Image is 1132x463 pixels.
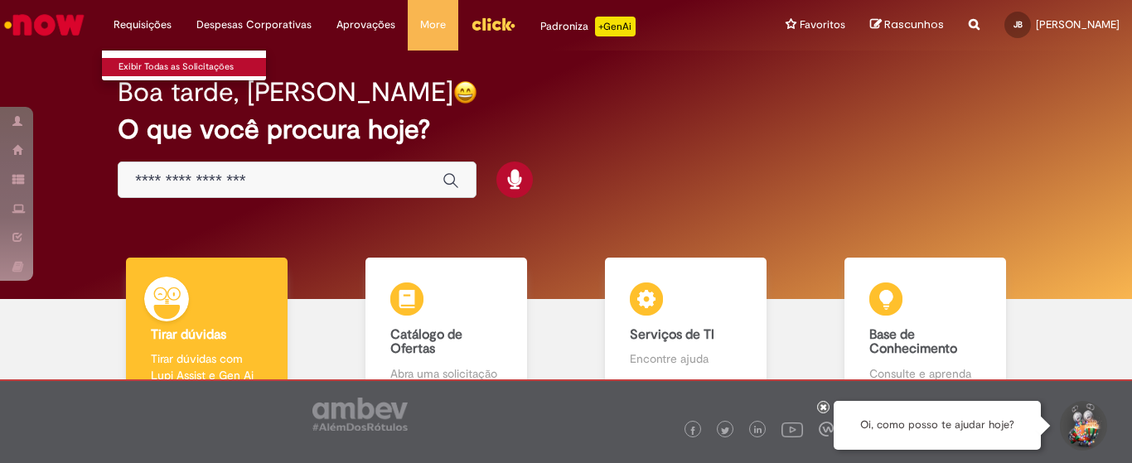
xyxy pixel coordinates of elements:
img: logo_footer_youtube.png [781,418,803,440]
h2: O que você procura hoje? [118,115,1014,144]
p: Abra uma solicitação [390,365,503,382]
p: Tirar dúvidas com Lupi Assist e Gen Ai [151,350,264,383]
div: Padroniza [540,17,636,36]
span: Aprovações [336,17,395,33]
span: More [420,17,446,33]
img: click_logo_yellow_360x200.png [471,12,515,36]
img: logo_footer_linkedin.png [754,426,762,436]
span: [PERSON_NAME] [1036,17,1120,31]
img: ServiceNow [2,8,87,41]
p: Consulte e aprenda [869,365,982,382]
span: JB [1013,19,1023,30]
p: +GenAi [595,17,636,36]
span: Favoritos [800,17,845,33]
b: Tirar dúvidas [151,326,226,343]
button: Iniciar Conversa de Suporte [1057,401,1107,451]
a: Catálogo de Ofertas Abra uma solicitação [327,258,566,401]
img: logo_footer_workplace.png [819,422,834,436]
span: Rascunhos [884,17,944,32]
a: Base de Conhecimento Consulte e aprenda [805,258,1045,401]
span: Despesas Corporativas [196,17,312,33]
b: Base de Conhecimento [869,326,957,358]
a: Exibir Todas as Solicitações [102,58,284,76]
h2: Boa tarde, [PERSON_NAME] [118,78,453,107]
b: Catálogo de Ofertas [390,326,462,358]
img: logo_footer_twitter.png [721,427,729,435]
a: Tirar dúvidas Tirar dúvidas com Lupi Assist e Gen Ai [87,258,327,401]
span: Requisições [114,17,172,33]
a: Rascunhos [870,17,944,33]
p: Encontre ajuda [630,350,743,367]
div: Oi, como posso te ajudar hoje? [834,401,1041,450]
a: Serviços de TI Encontre ajuda [566,258,805,401]
img: logo_footer_ambev_rotulo_gray.png [312,398,408,431]
b: Serviços de TI [630,326,714,343]
ul: Requisições [101,50,267,81]
img: happy-face.png [453,80,477,104]
img: logo_footer_facebook.png [689,427,697,435]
